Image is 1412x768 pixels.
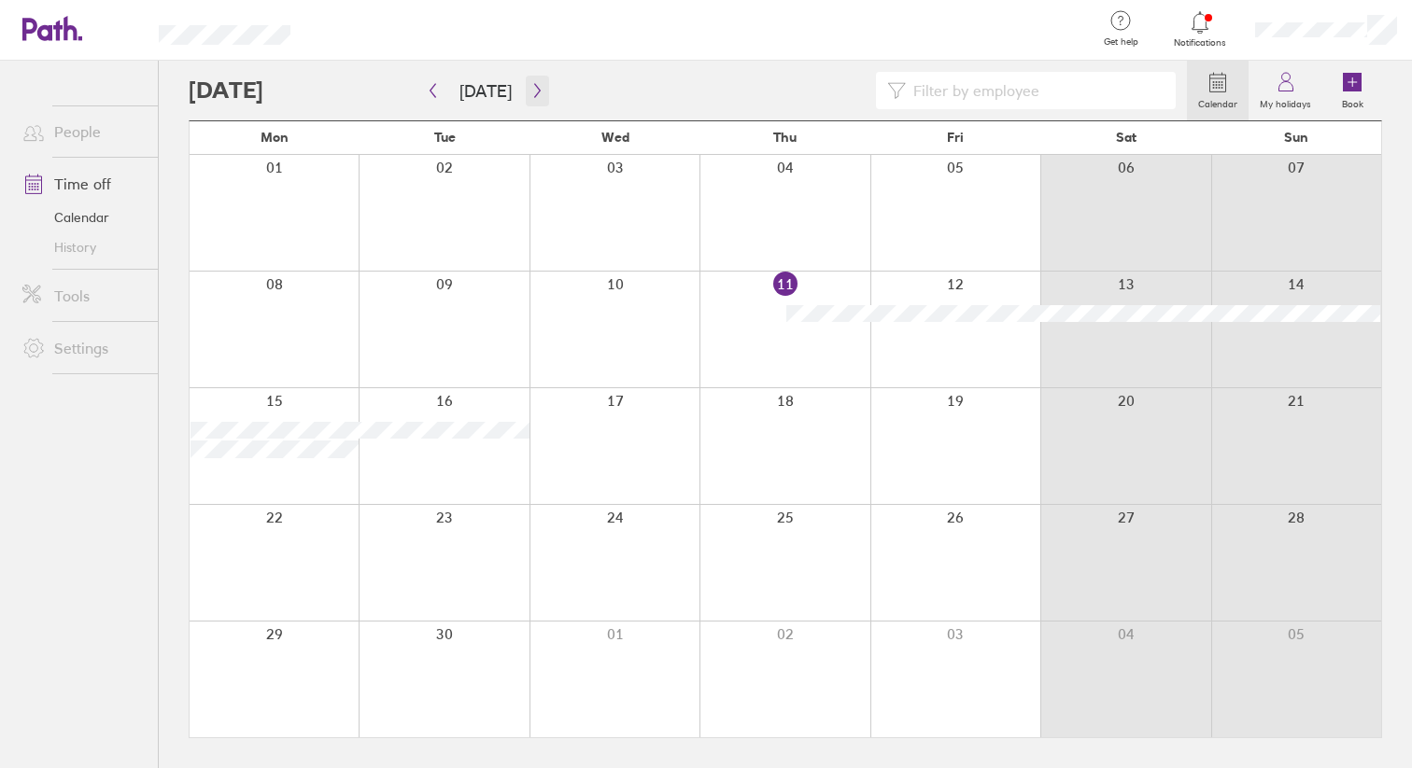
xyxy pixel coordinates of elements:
a: Notifications [1170,9,1231,49]
span: Get help [1091,36,1151,48]
a: Calendar [7,202,158,232]
span: Sun [1284,130,1308,145]
input: Filter by employee [906,73,1165,108]
span: Wed [601,130,629,145]
a: Tools [7,277,158,314]
span: Thu [773,130,797,145]
label: My holidays [1249,93,1322,110]
a: Book [1322,61,1382,120]
button: [DATE] [445,76,527,106]
a: History [7,232,158,262]
span: Mon [261,130,289,145]
label: Calendar [1187,93,1249,110]
a: My holidays [1249,61,1322,120]
a: Settings [7,329,158,367]
span: Tue [434,130,456,145]
span: Sat [1116,130,1137,145]
a: Calendar [1187,61,1249,120]
span: Fri [947,130,964,145]
a: Time off [7,165,158,202]
span: Notifications [1170,37,1231,49]
label: Book [1331,93,1375,110]
a: People [7,113,158,150]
